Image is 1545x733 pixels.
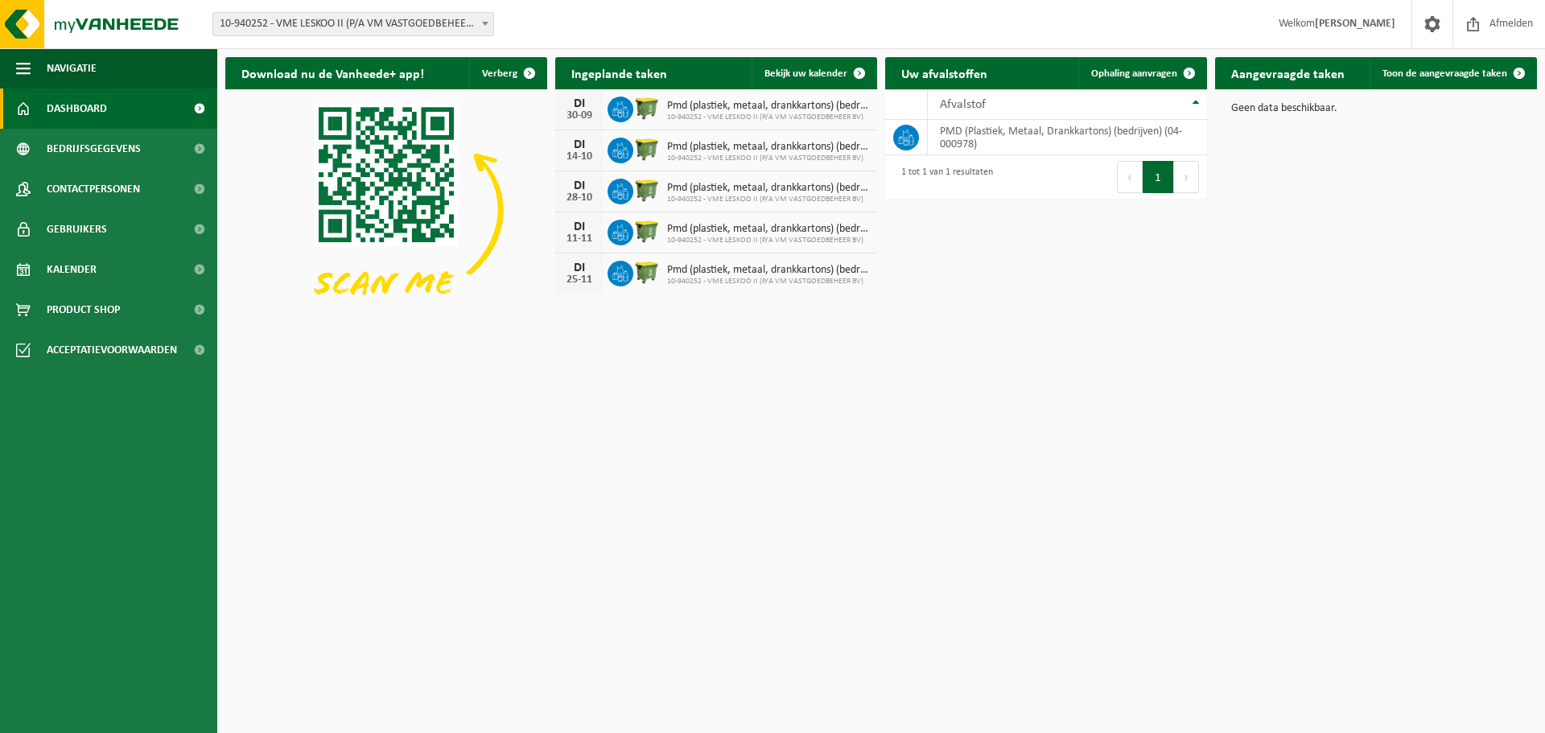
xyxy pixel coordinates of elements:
img: WB-1100-HPE-GN-50 [633,176,661,204]
a: Toon de aangevraagde taken [1370,57,1535,89]
span: Kalender [47,249,97,290]
div: 1 tot 1 van 1 resultaten [893,159,993,195]
button: Verberg [469,57,546,89]
div: DI [563,138,595,151]
img: WB-1100-HPE-GN-50 [633,258,661,286]
img: WB-1100-HPE-GN-50 [633,94,661,121]
span: Bekijk uw kalender [764,68,847,79]
span: 10-940252 - VME LESKOO II (P/A VM VASTGOEDBEHEER BV) [667,154,869,163]
h2: Aangevraagde taken [1215,57,1361,89]
button: Previous [1117,161,1143,193]
span: 10-940252 - VME LESKOO II (P/A VM VASTGOEDBEHEER BV) [667,277,869,286]
span: Ophaling aanvragen [1091,68,1177,79]
span: Contactpersonen [47,169,140,209]
td: PMD (Plastiek, Metaal, Drankkartons) (bedrijven) (04-000978) [928,120,1207,155]
span: Product Shop [47,290,120,330]
span: Acceptatievoorwaarden [47,330,177,370]
span: Pmd (plastiek, metaal, drankkartons) (bedrijven) [667,223,869,236]
span: Verberg [482,68,517,79]
strong: [PERSON_NAME] [1315,18,1395,30]
span: Navigatie [47,48,97,89]
span: 10-940252 - VME LESKOO II (P/A VM VASTGOEDBEHEER BV) - OUDENAARDE [213,13,493,35]
a: Ophaling aanvragen [1078,57,1205,89]
img: WB-1100-HPE-GN-50 [633,217,661,245]
div: 30-09 [563,110,595,121]
a: Bekijk uw kalender [752,57,875,89]
span: 10-940252 - VME LESKOO II (P/A VM VASTGOEDBEHEER BV) [667,195,869,204]
div: 11-11 [563,233,595,245]
div: DI [563,179,595,192]
p: Geen data beschikbaar. [1231,103,1521,114]
span: 10-940252 - VME LESKOO II (P/A VM VASTGOEDBEHEER BV) [667,113,869,122]
span: Dashboard [47,89,107,129]
h2: Download nu de Vanheede+ app! [225,57,440,89]
span: 10-940252 - VME LESKOO II (P/A VM VASTGOEDBEHEER BV) - OUDENAARDE [212,12,494,36]
button: 1 [1143,161,1174,193]
span: Pmd (plastiek, metaal, drankkartons) (bedrijven) [667,141,869,154]
img: WB-1100-HPE-GN-50 [633,135,661,163]
img: Download de VHEPlus App [225,89,547,331]
span: Pmd (plastiek, metaal, drankkartons) (bedrijven) [667,100,869,113]
span: Pmd (plastiek, metaal, drankkartons) (bedrijven) [667,264,869,277]
span: Toon de aangevraagde taken [1382,68,1507,79]
div: 25-11 [563,274,595,286]
span: Bedrijfsgegevens [47,129,141,169]
div: DI [563,97,595,110]
div: 14-10 [563,151,595,163]
span: Pmd (plastiek, metaal, drankkartons) (bedrijven) [667,182,869,195]
span: 10-940252 - VME LESKOO II (P/A VM VASTGOEDBEHEER BV) [667,236,869,245]
div: DI [563,261,595,274]
div: DI [563,220,595,233]
span: Afvalstof [940,98,986,111]
button: Next [1174,161,1199,193]
h2: Ingeplande taken [555,57,683,89]
span: Gebruikers [47,209,107,249]
h2: Uw afvalstoffen [885,57,1003,89]
div: 28-10 [563,192,595,204]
